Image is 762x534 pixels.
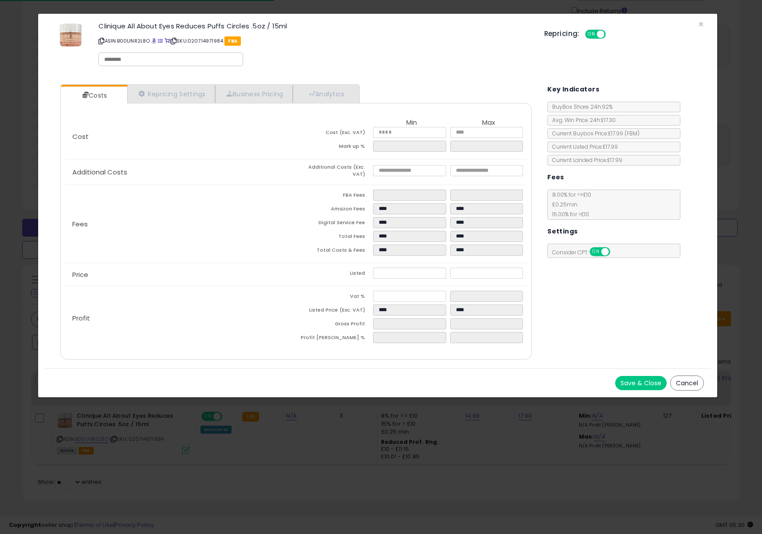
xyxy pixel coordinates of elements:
span: FBA [224,36,241,46]
td: Profit [PERSON_NAME] % [296,332,373,346]
p: Profit [65,315,296,322]
td: Digital Service Fee [296,217,373,231]
button: Save & Close [615,376,667,390]
a: All offer listings [158,37,163,44]
th: Min [373,119,450,127]
button: Cancel [670,376,704,391]
span: 8.00 % for <= £10 [548,191,591,218]
h3: Clinique All About Eyes Reduces Puffs Circles .5oz / 15ml [98,23,530,29]
h5: Settings [547,226,577,237]
p: Cost [65,133,296,140]
td: FBA Fees [296,190,373,203]
span: ON [586,31,597,38]
a: Costs [61,87,126,104]
a: Business Pricing [215,85,293,103]
h5: Fees [547,172,564,183]
td: Additional Costs (Exc. VAT) [296,164,373,180]
span: BuyBox Share 24h: 92% [548,103,613,111]
td: Listed [296,268,373,281]
span: Current Listed Price: £17.99 [548,143,618,150]
p: Fees [65,221,296,228]
a: Your listing only [165,37,169,44]
span: Current Buybox Price: [548,130,640,137]
td: Listed Price (Exc. VAT) [296,305,373,318]
span: Consider CPT: [548,249,622,256]
img: 41cXv58fNPL._SL60_.jpg [59,23,85,49]
span: ( FBM ) [625,130,640,137]
a: Repricing Settings [127,85,215,103]
td: Total Costs & Fees [296,245,373,258]
td: Cost (Exc. VAT) [296,127,373,141]
span: × [698,18,704,31]
span: £17.99 [608,130,640,137]
span: 15.00 % for > £10 [548,210,589,218]
span: OFF [604,31,618,38]
td: Gross Profit [296,318,373,332]
th: Max [450,119,527,127]
h5: Repricing: [544,30,580,37]
a: BuyBox page [152,37,157,44]
p: Price [65,271,296,278]
span: £0.25 min [548,201,577,208]
span: ON [590,248,601,256]
p: ASIN: B00UNR2L8O | SKU: 020714971984 [98,34,530,48]
td: Total Fees [296,231,373,245]
td: Vat % [296,291,373,305]
h5: Key Indicators [547,84,599,95]
span: Current Landed Price: £17.99 [548,156,622,164]
span: OFF [609,248,623,256]
a: Analytics [293,85,358,103]
span: Avg. Win Price 24h: £17.30 [548,116,616,124]
td: Mark up % [296,141,373,154]
td: Amazon Fees [296,203,373,217]
p: Additional Costs [65,169,296,176]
